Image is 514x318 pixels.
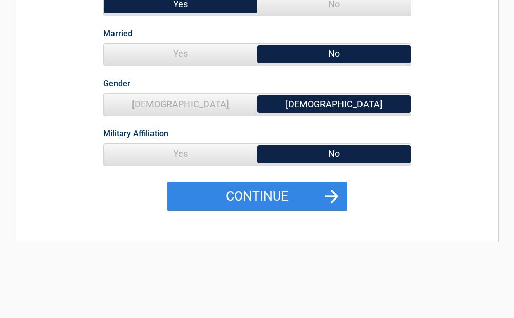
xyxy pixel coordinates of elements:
label: Gender [103,76,130,90]
span: No [257,144,411,164]
span: No [257,44,411,64]
span: Yes [104,44,257,64]
button: Continue [167,182,347,211]
label: Military Affiliation [103,127,168,141]
label: Married [103,27,132,41]
span: [DEMOGRAPHIC_DATA] [104,94,257,114]
span: [DEMOGRAPHIC_DATA] [257,94,411,114]
span: Yes [104,144,257,164]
